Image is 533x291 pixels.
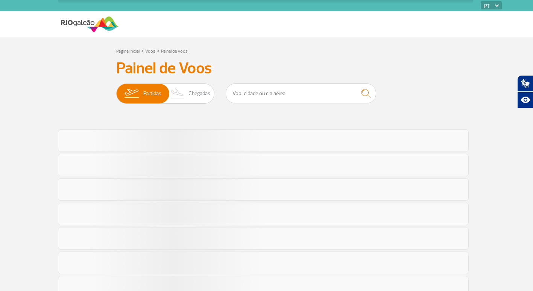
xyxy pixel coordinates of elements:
[157,46,159,55] a: >
[143,84,161,103] span: Partidas
[145,48,155,54] a: Voos
[116,59,417,78] h3: Painel de Voos
[517,92,533,108] button: Abrir recursos assistivos.
[167,84,189,103] img: slider-desembarque
[226,83,376,103] input: Voo, cidade ou cia aérea
[188,84,210,103] span: Chegadas
[517,75,533,92] button: Abrir tradutor de língua de sinais.
[141,46,144,55] a: >
[161,48,188,54] a: Painel de Voos
[517,75,533,108] div: Plugin de acessibilidade da Hand Talk.
[116,48,140,54] a: Página Inicial
[120,84,143,103] img: slider-embarque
